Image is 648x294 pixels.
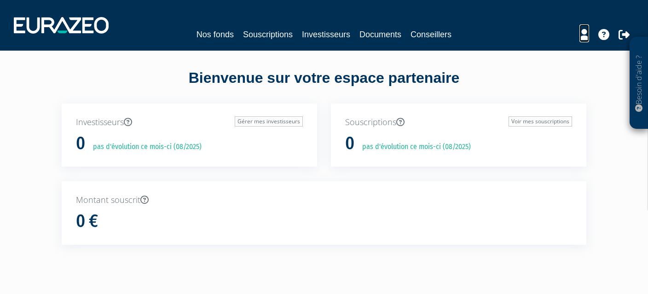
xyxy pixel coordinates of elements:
a: Souscriptions [243,28,293,41]
a: Voir mes souscriptions [509,116,572,127]
p: Montant souscrit [76,194,572,206]
p: Besoin d'aide ? [634,42,644,125]
a: Investisseurs [302,28,350,41]
a: Nos fonds [197,28,234,41]
a: Gérer mes investisseurs [235,116,303,127]
a: Documents [359,28,401,41]
p: Investisseurs [76,116,303,128]
div: Bienvenue sur votre espace partenaire [55,68,593,104]
a: Conseillers [411,28,451,41]
h1: 0 [345,134,354,153]
h1: 0 € [76,212,98,231]
p: pas d'évolution ce mois-ci (08/2025) [87,142,202,152]
img: 1732889491-logotype_eurazeo_blanc_rvb.png [14,17,109,34]
h1: 0 [76,134,85,153]
p: Souscriptions [345,116,572,128]
p: pas d'évolution ce mois-ci (08/2025) [356,142,471,152]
